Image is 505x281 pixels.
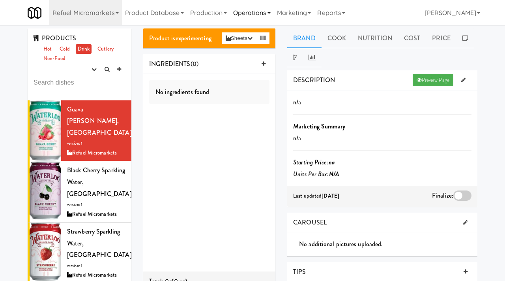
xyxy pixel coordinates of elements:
[67,105,132,137] span: Guava [PERSON_NAME], [GEOGRAPHIC_DATA]
[293,158,335,167] i: Starting Price:
[67,270,125,280] div: Refuel Micromarkets
[41,44,54,54] a: Hot
[41,54,67,64] a: Non-Food
[398,28,426,48] a: Cost
[293,267,306,276] span: TIPS
[293,218,327,227] span: CAROUSEL
[58,44,71,54] a: Cold
[34,75,125,90] input: Search dishes
[149,59,191,68] span: INGREDIENTS
[329,158,335,167] b: na
[293,192,339,200] span: Last updated
[293,122,345,131] b: Marketing Summary
[293,132,471,144] p: n/a
[322,28,352,48] a: Cook
[329,170,339,179] b: N/A
[222,32,256,44] button: Sheets
[322,192,339,200] b: [DATE]
[352,28,398,48] a: Nutrition
[413,74,453,86] a: Preview Page
[28,161,131,223] li: Black Cherry Sparkling Water, [GEOGRAPHIC_DATA]version: 1Refuel Micromarkets
[149,34,211,43] span: Product is
[67,166,132,198] span: Black Cherry Sparkling Water, [GEOGRAPHIC_DATA]
[149,80,270,104] div: No ingredients found
[28,100,131,162] li: Guava [PERSON_NAME], [GEOGRAPHIC_DATA]version: 1Refuel Micromarkets
[67,148,125,158] div: Refuel Micromarkets
[67,140,82,146] span: version: 1
[176,34,211,43] b: experimenting
[426,28,456,48] a: Price
[299,238,477,250] div: No additional pictures uploaded.
[67,263,82,269] span: version: 1
[28,6,41,20] img: Micromart
[287,28,322,48] a: Brand
[67,227,132,259] span: Strawberry Sparkling Water, [GEOGRAPHIC_DATA]
[293,170,339,179] i: Units Per Box:
[76,44,92,54] a: Drink
[67,209,125,219] div: Refuel Micromarkets
[191,59,198,68] span: (0)
[67,202,82,207] span: version: 1
[432,191,453,200] span: Finalize:
[95,44,116,54] a: Cutlery
[34,34,76,43] span: PRODUCTS
[293,96,471,108] p: n/a
[293,75,335,85] span: DESCRIPTION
